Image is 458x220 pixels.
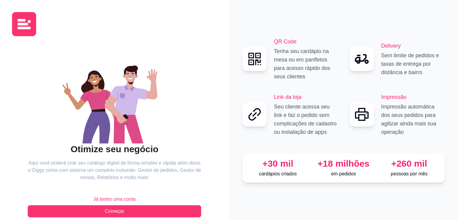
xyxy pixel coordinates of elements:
div: animation [28,53,201,143]
p: em pedidos [313,170,374,178]
button: Começar [28,205,201,217]
p: cardápios criados [248,170,308,178]
div: +18 milhões [313,158,374,169]
p: Impressão automática dos seus pedidos para agilizar ainda mais sua operação [381,102,445,136]
h2: Impressão [381,93,445,101]
h2: QR Code [274,37,338,46]
h2: Delivery [381,42,445,50]
div: +260 mil [379,158,440,169]
article: Aqui você poderá criar seu catálogo digital de forma simples e rápida além disso o Diggy conta co... [28,159,201,181]
span: Já tenho uma conta [93,196,136,203]
p: Seu cliente acessa seu link e faz o pedido sem complicações de cadastro ou instalação de apps [274,102,338,136]
img: logo [12,12,36,36]
button: Já tenho uma conta [28,193,201,205]
h2: Otimize seu negócio [28,143,201,155]
p: pessoas por mês [379,170,440,178]
span: Começar [105,208,124,215]
h2: Link da loja [274,93,338,101]
p: Sem limite de pedidos e taxas de entrega por distância e bairro [381,51,445,77]
div: +30 mil [248,158,308,169]
p: Tenha seu cardápio na mesa ou em panfletos para acesso rápido dos seus clientes [274,47,338,81]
